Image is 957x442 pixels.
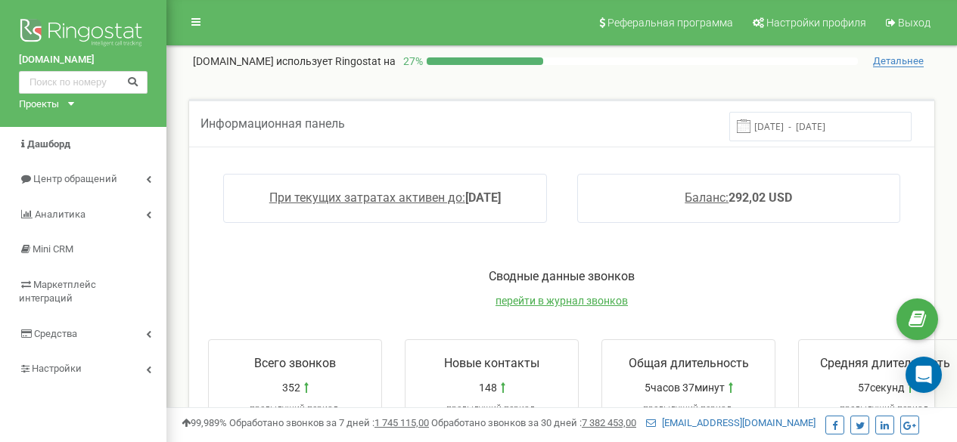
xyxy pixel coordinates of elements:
span: Новые контакты [444,356,539,370]
span: предыдущий период: [643,403,734,414]
input: Поиск по номеру [19,71,148,94]
span: Дашборд [27,138,70,150]
span: Маркетплейс интеграций [19,279,96,304]
p: 27 % [396,54,427,69]
span: Общая длительность [629,356,749,370]
span: Средняя длительность [820,356,950,370]
u: 1 745 115,00 [374,417,429,428]
a: Баланс:292,02 USD [685,190,792,205]
span: При текущих затратах активен до: [269,190,465,205]
span: Выход [898,17,931,29]
span: 5часов 37минут [645,380,725,395]
span: Mini CRM [33,243,73,255]
span: Аналитика [35,209,85,220]
a: [EMAIL_ADDRESS][DOMAIN_NAME] [646,417,816,428]
span: предыдущий период: [446,403,537,414]
span: Обработано звонков за 7 дней : [229,417,429,428]
span: 99,989% [182,417,227,428]
span: Детальнее [873,55,924,67]
span: Настройки профиля [766,17,866,29]
span: Реферальная программа [607,17,733,29]
span: Обработано звонков за 30 дней : [431,417,636,428]
div: Open Intercom Messenger [906,357,942,393]
span: Средства [34,328,77,339]
p: [DOMAIN_NAME] [193,54,396,69]
a: перейти в журнал звонков [496,295,628,307]
a: При текущих затратах активен до:[DATE] [269,190,501,205]
u: 7 382 453,00 [582,417,636,428]
span: Сводные данные звонков [489,269,635,283]
span: использует Ringostat на [276,55,396,67]
span: 148 [479,380,497,395]
a: [DOMAIN_NAME] [19,53,148,67]
span: Настройки [32,363,82,374]
img: Ringostat logo [19,15,148,53]
div: Проекты [19,97,59,112]
span: предыдущий период: [250,403,340,414]
span: 352 [282,380,300,395]
span: Всего звонков [254,356,336,370]
span: 57секунд [858,380,904,395]
span: Центр обращений [33,173,117,184]
span: Информационная панель [200,116,345,131]
span: Баланс: [685,190,729,205]
span: предыдущий период: [840,403,931,414]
